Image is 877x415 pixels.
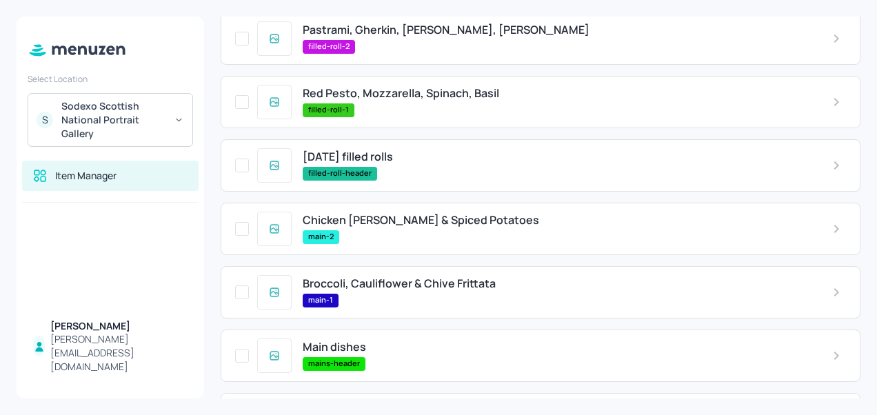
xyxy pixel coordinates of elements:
span: main-2 [303,231,339,243]
span: filled-roll-header [303,168,377,179]
span: Main dishes [303,341,366,354]
span: mains-header [303,358,365,370]
div: S [37,112,53,128]
div: Sodexo Scottish National Portrait Gallery [61,99,165,141]
span: Pastrami, Gherkin, [PERSON_NAME], [PERSON_NAME] [303,23,589,37]
div: Select Location [28,73,193,85]
span: Broccoli, Cauliflower & Chive Frittata [303,277,496,290]
div: [PERSON_NAME][EMAIL_ADDRESS][DOMAIN_NAME] [50,332,188,374]
span: [DATE] filled rolls [303,150,393,163]
div: [PERSON_NAME] [50,319,188,333]
span: filled-roll-2 [303,41,355,52]
div: Item Manager [55,169,117,183]
span: Chicken [PERSON_NAME] & Spiced Potatoes [303,214,539,227]
span: Red Pesto, Mozzarella, Spinach, Basil [303,87,499,100]
span: main-1 [303,294,339,306]
span: filled-roll-1 [303,104,354,116]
